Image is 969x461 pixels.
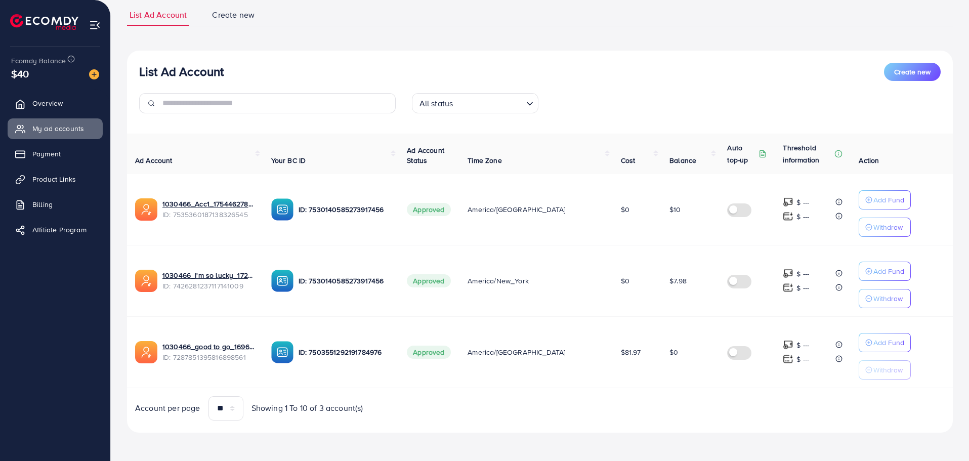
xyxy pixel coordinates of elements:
[669,276,687,286] span: $7.98
[135,155,173,165] span: Ad Account
[11,56,66,66] span: Ecomdy Balance
[926,415,961,453] iframe: Chat
[32,174,76,184] span: Product Links
[859,360,911,380] button: Withdraw
[796,339,809,351] p: $ ---
[212,9,255,21] span: Create new
[873,221,903,233] p: Withdraw
[135,198,157,221] img: ic-ads-acc.e4c84228.svg
[796,196,809,208] p: $ ---
[251,402,363,414] span: Showing 1 To 10 of 3 account(s)
[468,155,501,165] span: Time Zone
[8,169,103,189] a: Product Links
[130,9,187,21] span: List Ad Account
[162,270,255,291] div: <span class='underline'>1030466_I'm so lucky_1729065847853</span></br>7426281237117141009
[89,19,101,31] img: menu
[32,225,87,235] span: Affiliate Program
[456,94,522,111] input: Search for option
[10,14,78,30] img: logo
[796,268,809,280] p: $ ---
[299,275,391,287] p: ID: 7530140585273917456
[162,342,255,352] a: 1030466_good to go_1696835167966
[32,123,84,134] span: My ad accounts
[407,203,450,216] span: Approved
[621,155,636,165] span: Cost
[873,337,904,349] p: Add Fund
[783,142,832,166] p: Threshold information
[783,268,793,279] img: top-up amount
[894,67,931,77] span: Create new
[139,64,224,79] h3: List Ad Account
[468,204,565,215] span: America/[GEOGRAPHIC_DATA]
[859,262,911,281] button: Add Fund
[407,145,444,165] span: Ad Account Status
[783,211,793,222] img: top-up amount
[162,352,255,362] span: ID: 7287851395816898561
[859,218,911,237] button: Withdraw
[873,265,904,277] p: Add Fund
[8,220,103,240] a: Affiliate Program
[621,204,629,215] span: $0
[89,69,99,79] img: image
[8,93,103,113] a: Overview
[859,190,911,209] button: Add Fund
[135,341,157,363] img: ic-ads-acc.e4c84228.svg
[783,282,793,293] img: top-up amount
[796,353,809,365] p: $ ---
[162,199,255,209] a: 1030466_Acc1_1754462788851
[727,142,756,166] p: Auto top-up
[417,96,455,111] span: All status
[162,199,255,220] div: <span class='underline'>1030466_Acc1_1754462788851</span></br>7535360187138326545
[299,346,391,358] p: ID: 7503551292191784976
[669,347,678,357] span: $0
[162,270,255,280] a: 1030466_I'm so lucky_1729065847853
[796,282,809,294] p: $ ---
[8,144,103,164] a: Payment
[407,346,450,359] span: Approved
[271,270,293,292] img: ic-ba-acc.ded83a64.svg
[783,340,793,350] img: top-up amount
[669,155,696,165] span: Balance
[162,281,255,291] span: ID: 7426281237117141009
[32,199,53,209] span: Billing
[621,347,641,357] span: $81.97
[468,347,565,357] span: America/[GEOGRAPHIC_DATA]
[271,155,306,165] span: Your BC ID
[162,342,255,362] div: <span class='underline'>1030466_good to go_1696835167966</span></br>7287851395816898561
[412,93,538,113] div: Search for option
[783,354,793,364] img: top-up amount
[468,276,529,286] span: America/New_York
[135,402,200,414] span: Account per page
[884,63,941,81] button: Create new
[621,276,629,286] span: $0
[162,209,255,220] span: ID: 7535360187138326545
[783,197,793,207] img: top-up amount
[873,292,903,305] p: Withdraw
[873,194,904,206] p: Add Fund
[669,204,681,215] span: $10
[11,66,29,81] span: $40
[271,198,293,221] img: ic-ba-acc.ded83a64.svg
[8,194,103,215] a: Billing
[873,364,903,376] p: Withdraw
[859,289,911,308] button: Withdraw
[796,211,809,223] p: $ ---
[859,155,879,165] span: Action
[859,333,911,352] button: Add Fund
[32,98,63,108] span: Overview
[271,341,293,363] img: ic-ba-acc.ded83a64.svg
[407,274,450,287] span: Approved
[8,118,103,139] a: My ad accounts
[135,270,157,292] img: ic-ads-acc.e4c84228.svg
[299,203,391,216] p: ID: 7530140585273917456
[32,149,61,159] span: Payment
